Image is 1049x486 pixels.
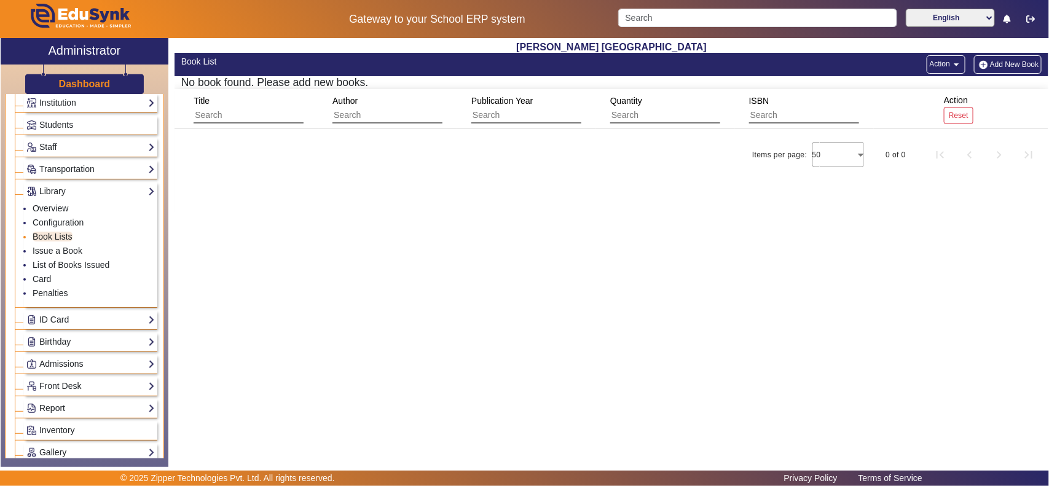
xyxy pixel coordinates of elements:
a: Configuration [33,218,84,227]
div: 0 of 0 [886,149,906,161]
h2: Administrator [48,43,120,58]
input: Search [332,108,442,123]
a: Issue a Book [33,246,82,256]
button: Action [927,55,965,74]
img: Students.png [27,120,36,130]
span: Quantity [610,96,642,106]
input: Search [618,9,897,27]
div: Title [189,90,319,128]
button: First page [925,140,955,170]
input: Search [749,108,859,123]
div: Quantity [606,90,736,128]
a: Card [33,274,51,284]
input: Search [610,108,720,123]
span: Title [194,96,210,106]
p: © 2025 Zipper Technologies Pvt. Ltd. All rights reserved. [120,472,335,485]
img: Inventory.png [27,426,36,435]
a: Dashboard [58,77,111,90]
div: Items per page: [752,149,807,161]
a: Penalties [33,288,68,298]
a: Inventory [26,423,155,437]
span: ISBN [749,96,769,106]
span: Students [39,120,73,130]
a: Book Lists [33,232,73,241]
button: Last page [1014,140,1043,170]
button: Previous page [955,140,984,170]
a: Overview [33,203,68,213]
a: Privacy Policy [778,470,844,486]
h3: Dashboard [59,78,111,90]
h2: [PERSON_NAME] [GEOGRAPHIC_DATA] [175,41,1048,53]
h5: Gateway to your School ERP system [269,13,605,26]
div: Publication Year [467,90,597,128]
a: List of Books Issued [33,260,109,270]
div: Book List [181,55,605,68]
div: Author [328,90,458,128]
img: add-new-student.png [977,60,990,70]
span: Author [332,96,358,106]
span: Publication Year [471,96,533,106]
div: Action [940,89,978,128]
a: Terms of Service [852,470,929,486]
div: ISBN [745,90,874,128]
button: Reset [944,107,973,123]
input: Search [471,108,581,123]
button: Add New Book [974,55,1042,74]
mat-icon: arrow_drop_down [950,58,962,71]
h5: No book found. Please add new books. [175,76,611,89]
button: Next page [984,140,1014,170]
a: Administrator [1,38,168,65]
span: Inventory [39,425,75,435]
a: Students [26,118,155,132]
input: Search [194,108,304,123]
